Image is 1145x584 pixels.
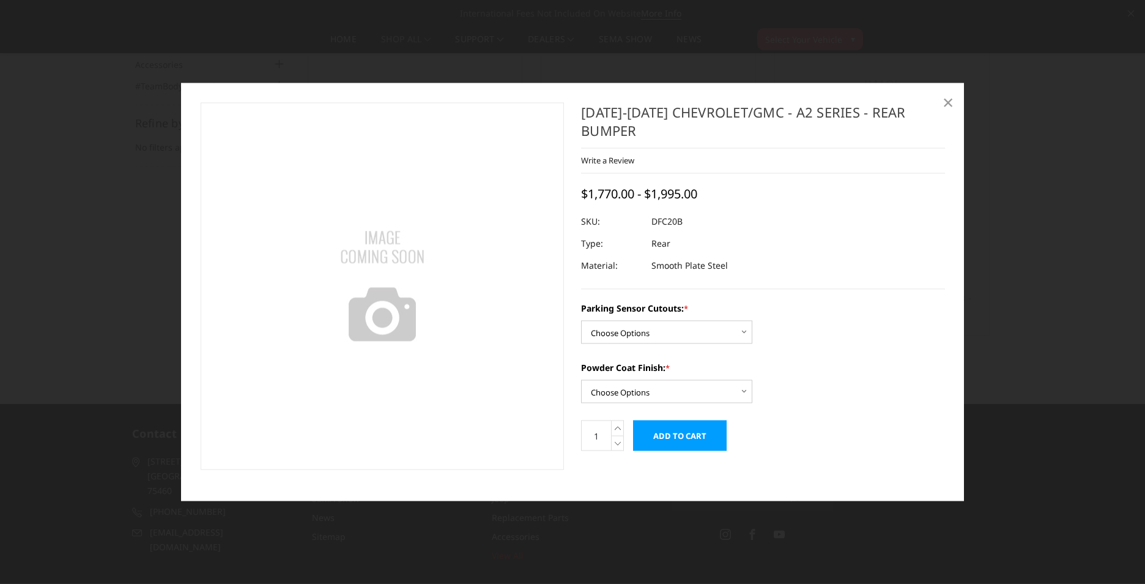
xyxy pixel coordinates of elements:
[633,421,727,451] input: Add to Cart
[651,233,670,255] dd: Rear
[581,255,642,277] dt: Material:
[651,211,683,233] dd: DFC20B
[581,102,945,148] h1: [DATE]-[DATE] Chevrolet/GMC - A2 Series - Rear Bumper
[581,185,697,202] span: $1,770.00 - $1,995.00
[651,255,728,277] dd: Smooth Plate Steel
[581,361,945,374] label: Powder Coat Finish:
[938,92,958,111] a: Close
[581,233,642,255] dt: Type:
[581,302,945,315] label: Parking Sensor Cutouts:
[581,155,634,166] a: Write a Review
[1084,525,1145,584] iframe: Chat Widget
[581,211,642,233] dt: SKU:
[943,88,954,114] span: ×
